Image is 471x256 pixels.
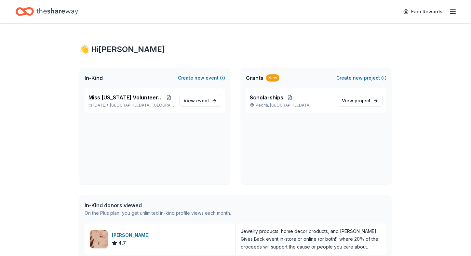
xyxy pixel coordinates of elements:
span: View [183,97,209,105]
span: event [196,98,209,103]
div: In-Kind donors viewed [85,201,231,209]
span: Scholarships [250,94,283,101]
span: new [353,74,363,82]
span: project [355,98,370,103]
a: View project [338,95,383,107]
div: On the Plus plan, you get unlimited in-kind profile views each month. [85,209,231,217]
div: 👋 Hi [PERSON_NAME] [79,44,392,55]
a: View event [179,95,221,107]
p: Peoria, [GEOGRAPHIC_DATA] [250,103,332,108]
div: Jewelry products, home decor products, and [PERSON_NAME] Gives Back event in-store or online (or ... [241,227,381,251]
button: Createnewproject [336,74,386,82]
span: In-Kind [85,74,103,82]
button: Createnewevent [178,74,225,82]
span: Grants [246,74,263,82]
div: New [266,74,279,82]
img: Image for Kendra Scott [90,230,108,248]
span: 4.7 [118,239,126,247]
span: [GEOGRAPHIC_DATA], [GEOGRAPHIC_DATA] [110,103,174,108]
p: [DATE] • [88,103,174,108]
span: View [342,97,370,105]
span: Miss [US_STATE] Volunteer Pageant [88,94,164,101]
a: Earn Rewards [399,6,446,18]
a: Home [16,4,78,19]
div: [PERSON_NAME] [112,231,152,239]
span: new [195,74,204,82]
